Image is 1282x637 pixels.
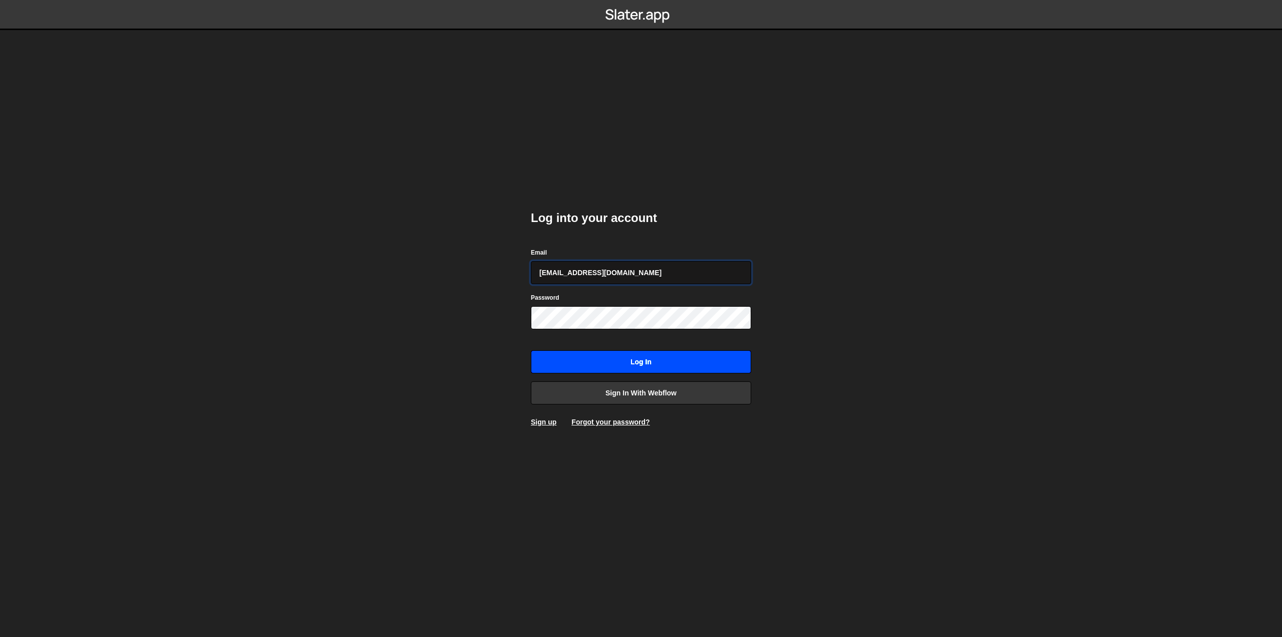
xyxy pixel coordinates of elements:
[531,381,751,404] a: Sign in with Webflow
[531,418,556,426] a: Sign up
[571,418,650,426] a: Forgot your password?
[531,210,751,226] h2: Log into your account
[531,350,751,373] input: Log in
[531,248,547,258] label: Email
[531,293,559,303] label: Password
